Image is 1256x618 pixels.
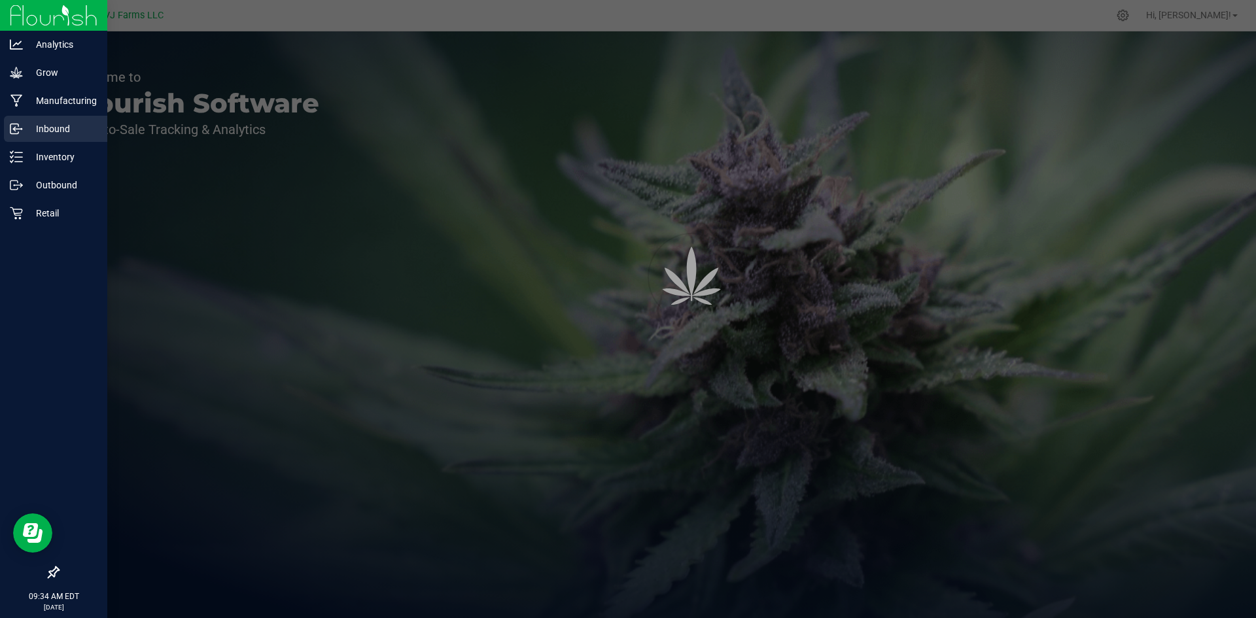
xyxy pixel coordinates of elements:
[10,94,23,107] inline-svg: Manufacturing
[10,150,23,163] inline-svg: Inventory
[10,122,23,135] inline-svg: Inbound
[23,65,101,80] p: Grow
[6,591,101,602] p: 09:34 AM EDT
[10,38,23,51] inline-svg: Analytics
[10,179,23,192] inline-svg: Outbound
[10,66,23,79] inline-svg: Grow
[23,121,101,137] p: Inbound
[23,93,101,109] p: Manufacturing
[23,149,101,165] p: Inventory
[13,513,52,553] iframe: Resource center
[6,602,101,612] p: [DATE]
[23,205,101,221] p: Retail
[10,207,23,220] inline-svg: Retail
[23,37,101,52] p: Analytics
[23,177,101,193] p: Outbound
